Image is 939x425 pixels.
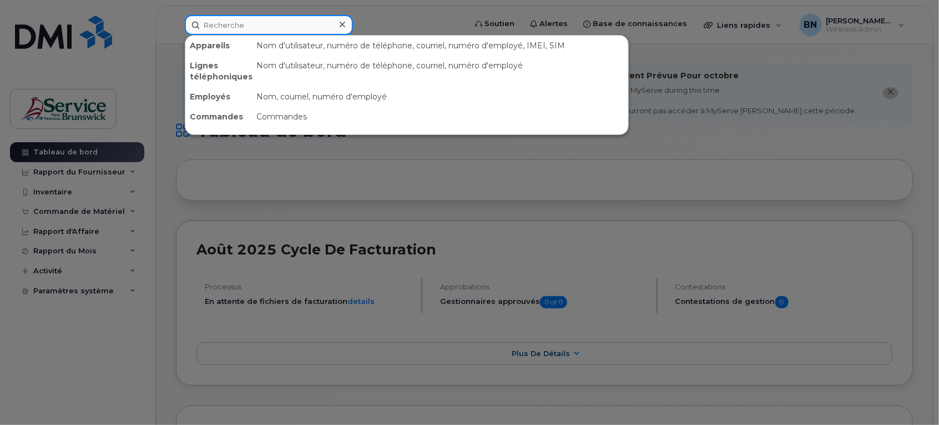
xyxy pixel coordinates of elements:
div: Nom d'utilisateur, numéro de téléphone, courriel, numéro d'employé [252,56,628,87]
div: Appareils [185,36,252,56]
div: Employés [185,87,252,107]
div: Commandes [252,107,628,127]
div: Nom d'utilisateur, numéro de téléphone, courriel, numéro d'employé, IMEI, SIM [252,36,628,56]
div: Lignes téléphoniques [185,56,252,87]
div: Nom, courriel, numéro d'employé [252,87,628,107]
div: Commandes [185,107,252,127]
